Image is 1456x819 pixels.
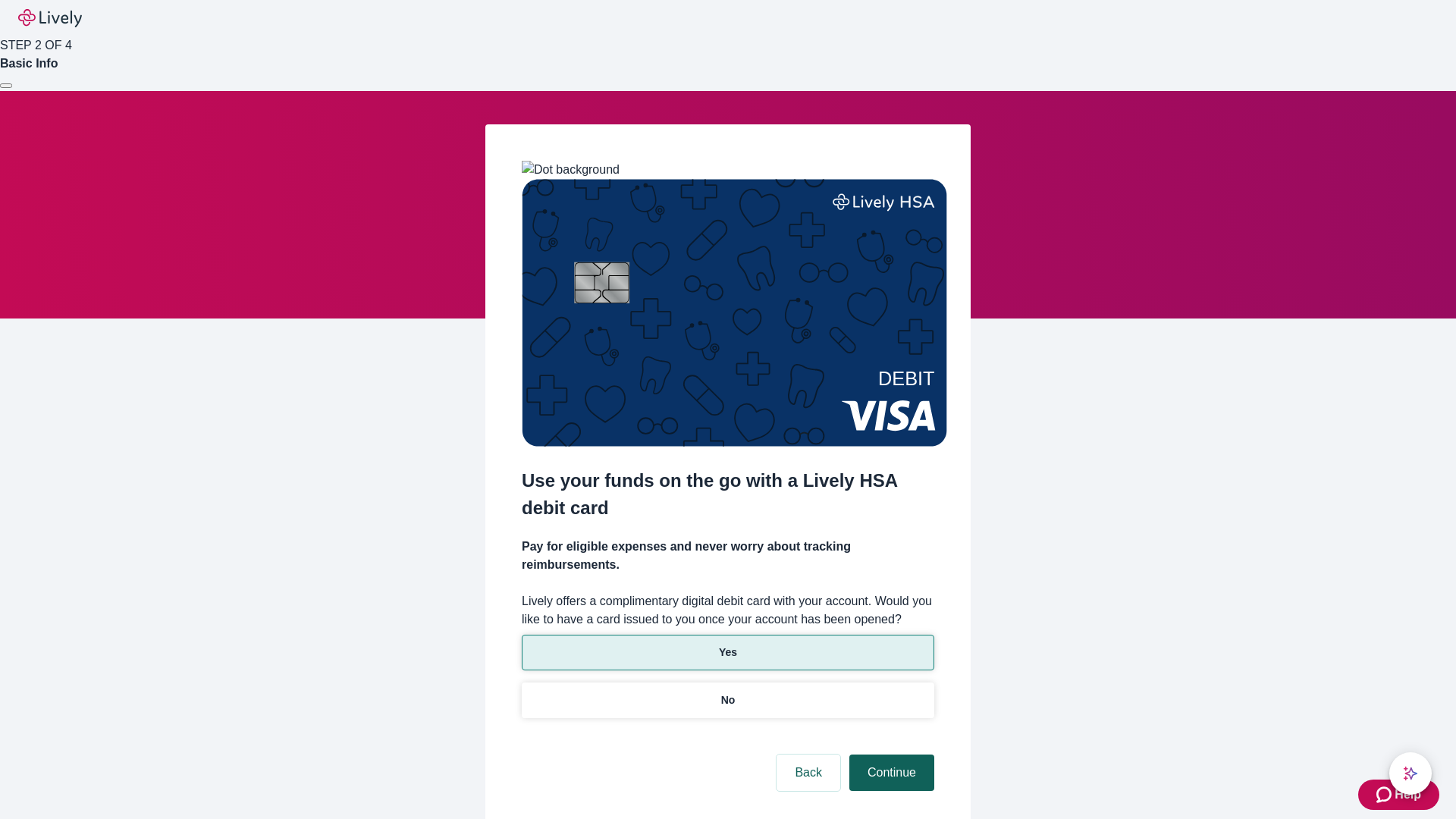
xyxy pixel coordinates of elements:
button: Yes [522,635,934,670]
h2: Use your funds on the go with a Lively HSA debit card [522,467,934,522]
span: Help [1395,786,1421,804]
button: Back [777,755,840,791]
button: chat [1389,752,1432,795]
button: Continue [849,755,934,791]
button: Zendesk support iconHelp [1358,780,1439,810]
svg: Zendesk support icon [1376,786,1395,804]
img: Lively [18,9,82,27]
img: Dot background [522,161,620,179]
svg: Lively AI Assistant [1403,766,1418,781]
p: No [721,692,736,708]
p: Yes [719,645,737,661]
label: Lively offers a complimentary digital debit card with your account. Would you like to have a card... [522,592,934,629]
h4: Pay for eligible expenses and never worry about tracking reimbursements. [522,538,934,574]
img: Debit card [522,179,947,447]
button: No [522,682,934,718]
